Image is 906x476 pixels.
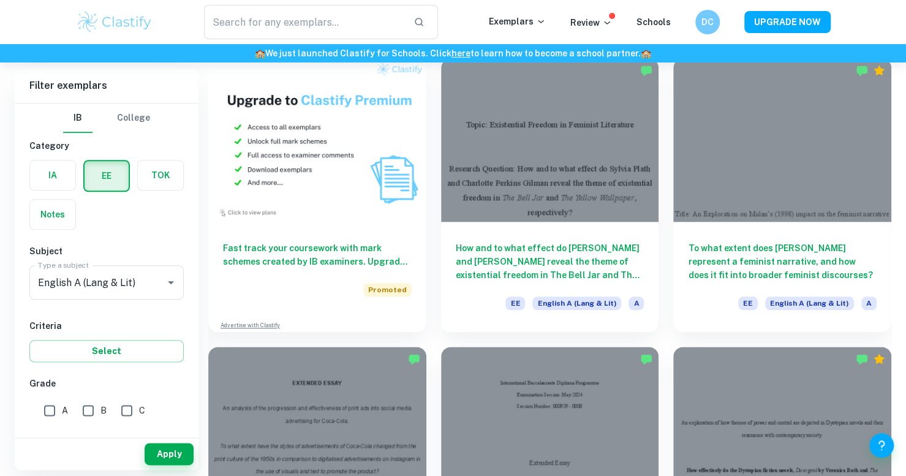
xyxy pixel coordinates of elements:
span: 🏫 [641,48,651,58]
h6: Subject [29,244,184,258]
h6: Fast track your coursework with mark schemes created by IB examiners. Upgrade now [223,241,412,268]
h6: Criteria [29,319,184,333]
span: 🏫 [255,48,265,58]
p: Review [570,16,612,29]
span: English A (Lang & Lit) [765,297,854,310]
button: TOK [138,161,183,190]
button: UPGRADE NOW [744,11,831,33]
h6: Filter exemplars [15,69,198,103]
span: Promoted [363,283,412,297]
h6: Category [29,139,184,153]
input: Search for any exemplars... [204,5,404,39]
button: Select [29,340,184,362]
span: C [139,404,145,417]
img: Marked [640,64,652,77]
span: EE [505,297,525,310]
button: Apply [145,443,194,465]
img: Thumbnail [208,58,426,222]
div: Premium [873,353,885,365]
h6: DC [700,15,714,29]
button: College [117,104,150,133]
img: Marked [856,64,868,77]
button: Help and Feedback [869,433,894,458]
h6: Grade [29,377,184,390]
span: EE [738,297,758,310]
img: Marked [640,353,652,365]
h6: To what extent does [PERSON_NAME] represent a feminist narrative, and how does it fit into broade... [688,241,877,282]
button: Notes [30,200,75,229]
span: A [629,297,644,310]
h6: How and to what effect do [PERSON_NAME] and [PERSON_NAME] reveal the theme of existential freedom... [456,241,644,282]
img: Marked [408,353,420,365]
div: Premium [873,64,885,77]
div: Filter type choice [63,104,150,133]
button: DC [695,10,720,34]
button: EE [85,161,129,191]
p: Exemplars [489,15,546,28]
img: Marked [856,353,868,365]
a: How and to what effect do [PERSON_NAME] and [PERSON_NAME] reveal the theme of existential freedom... [441,58,659,332]
span: B [100,404,107,417]
span: A [62,404,68,417]
label: Type a subject [38,260,89,270]
a: here [451,48,470,58]
a: Schools [636,17,671,27]
button: IA [30,161,75,190]
span: A [861,297,877,310]
img: Clastify logo [76,10,154,34]
a: To what extent does [PERSON_NAME] represent a feminist narrative, and how does it fit into broade... [673,58,891,332]
button: Open [162,274,179,291]
button: IB [63,104,92,133]
a: Advertise with Clastify [221,321,280,330]
h6: We just launched Clastify for Schools. Click to learn how to become a school partner. [2,47,904,60]
span: English A (Lang & Lit) [532,297,621,310]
